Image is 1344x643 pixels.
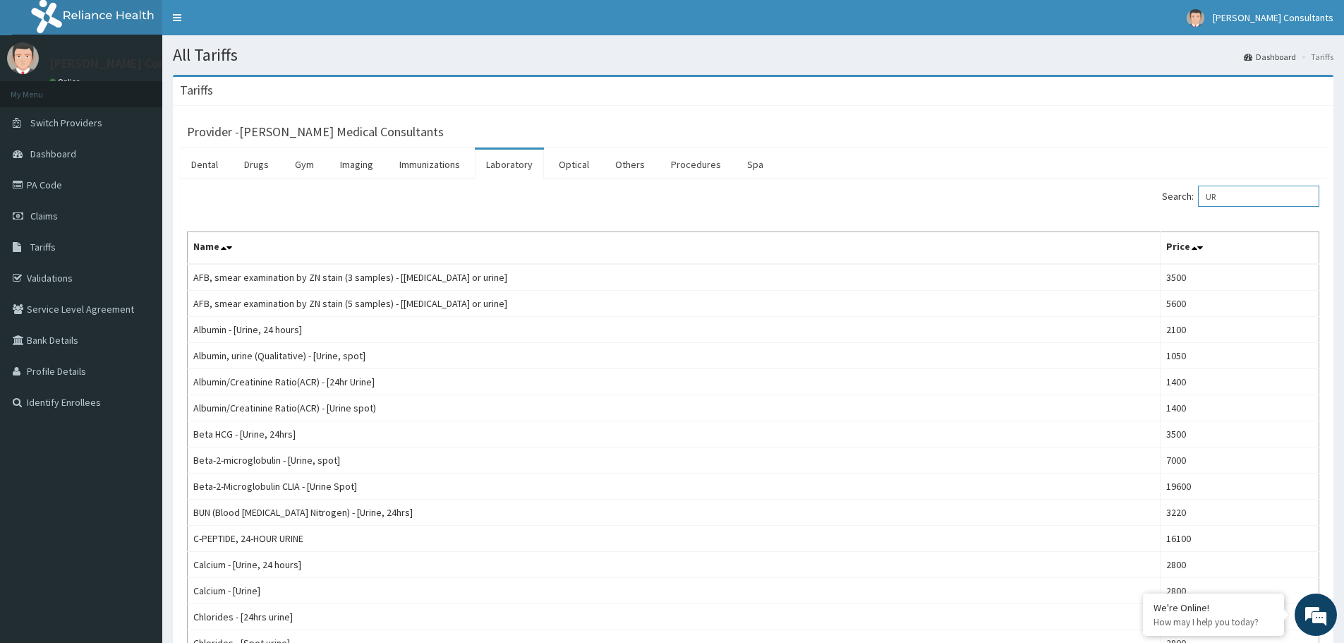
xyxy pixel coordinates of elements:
[388,150,471,179] a: Immunizations
[1161,264,1319,291] td: 3500
[188,526,1161,552] td: C-PEPTIDE, 24-HOUR URINE
[188,291,1161,317] td: AFB, smear examination by ZN stain (5 samples) - [[MEDICAL_DATA] or urine]
[180,84,213,97] h3: Tariffs
[231,7,265,41] div: Minimize live chat window
[1161,291,1319,317] td: 5600
[49,77,83,87] a: Online
[173,46,1333,64] h1: All Tariffs
[188,552,1161,578] td: Calcium - [Urine, 24 hours]
[1161,232,1319,265] th: Price
[188,317,1161,343] td: Albumin - [Urine, 24 hours]
[188,343,1161,369] td: Albumin, urine (Qualitative) - [Urine, spot]
[187,126,444,138] h3: Provider - [PERSON_NAME] Medical Consultants
[30,116,102,129] span: Switch Providers
[188,447,1161,474] td: Beta-2-microglobulin - [Urine, spot]
[188,578,1161,604] td: Calcium - [Urine]
[1161,500,1319,526] td: 3220
[329,150,385,179] a: Imaging
[188,500,1161,526] td: BUN (Blood [MEDICAL_DATA] Nitrogen) - [Urine, 24hrs]
[1154,616,1273,628] p: How may I help you today?
[1198,186,1319,207] input: Search:
[82,178,195,320] span: We're online!
[26,71,57,106] img: d_794563401_company_1708531726252_794563401
[233,150,280,179] a: Drugs
[30,241,56,253] span: Tariffs
[736,150,775,179] a: Spa
[1161,526,1319,552] td: 16100
[188,232,1161,265] th: Name
[1161,474,1319,500] td: 19600
[188,474,1161,500] td: Beta-2-Microglobulin CLIA - [Urine Spot]
[188,421,1161,447] td: Beta HCG - [Urine, 24hrs]
[73,79,237,97] div: Chat with us now
[1161,421,1319,447] td: 3500
[30,148,76,160] span: Dashboard
[1154,601,1273,614] div: We're Online!
[1161,395,1319,421] td: 1400
[1297,51,1333,63] li: Tariffs
[1161,578,1319,604] td: 2800
[604,150,656,179] a: Others
[49,57,212,70] p: [PERSON_NAME] Consultants
[1161,369,1319,395] td: 1400
[188,395,1161,421] td: Albumin/Creatinine Ratio(ACR) - [Urine spot)
[660,150,732,179] a: Procedures
[7,42,39,74] img: User Image
[1161,447,1319,474] td: 7000
[1161,317,1319,343] td: 2100
[1161,343,1319,369] td: 1050
[547,150,600,179] a: Optical
[1244,51,1296,63] a: Dashboard
[1161,552,1319,578] td: 2800
[1213,11,1333,24] span: [PERSON_NAME] Consultants
[188,264,1161,291] td: AFB, smear examination by ZN stain (3 samples) - [[MEDICAL_DATA] or urine]
[475,150,544,179] a: Laboratory
[7,385,269,435] textarea: Type your message and hit 'Enter'
[180,150,229,179] a: Dental
[30,210,58,222] span: Claims
[1187,9,1204,27] img: User Image
[284,150,325,179] a: Gym
[1162,186,1319,207] label: Search:
[188,369,1161,395] td: Albumin/Creatinine Ratio(ACR) - [24hr Urine]
[188,604,1161,630] td: Chlorides - [24hrs urine]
